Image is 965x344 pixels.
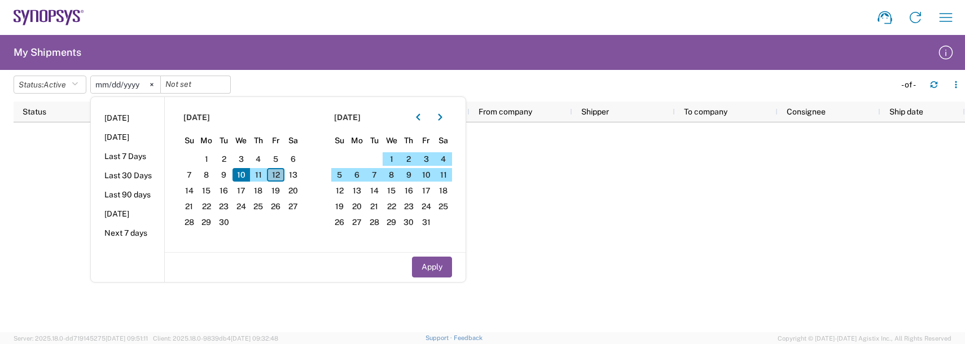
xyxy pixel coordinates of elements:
span: Fr [267,135,284,145]
span: 10 [418,168,435,182]
span: Tu [366,135,383,145]
span: 17 [418,184,435,197]
span: 16 [400,184,418,197]
span: 9 [215,168,233,182]
span: Copyright © [DATE]-[DATE] Agistix Inc., All Rights Reserved [778,333,951,343]
span: Client: 2025.18.0-9839db4 [153,335,278,342]
li: Last 90 days [91,185,164,204]
span: 11 [435,168,452,182]
span: 30 [400,215,418,229]
span: Sa [284,135,302,145]
span: 6 [348,168,366,182]
span: 22 [198,200,216,213]
span: 19 [331,200,349,213]
span: Active [43,80,66,89]
span: 20 [348,200,366,213]
span: Server: 2025.18.0-dd719145275 [14,335,148,342]
span: 23 [215,200,233,213]
span: We [383,135,400,145]
span: Su [331,135,349,145]
span: [DATE] [334,112,361,122]
span: 22 [383,200,400,213]
span: 10 [233,168,250,182]
span: We [233,135,250,145]
span: Tu [215,135,233,145]
span: 7 [181,168,198,182]
span: Su [181,135,198,145]
button: Apply [412,257,452,277]
span: 21 [366,200,383,213]
span: 15 [198,184,216,197]
span: Sa [435,135,452,145]
span: 8 [198,168,216,182]
li: Last 7 Days [91,147,164,166]
span: 6 [284,152,302,166]
span: 9 [400,168,418,182]
span: 17 [233,184,250,197]
span: Th [400,135,418,145]
span: 15 [383,184,400,197]
span: 12 [331,184,349,197]
a: Support [426,334,454,341]
span: 29 [383,215,400,229]
span: 3 [233,152,250,166]
span: 13 [348,184,366,197]
span: From company [479,107,532,116]
span: 25 [435,200,452,213]
span: 2 [215,152,233,166]
li: [DATE] [91,127,164,147]
span: 29 [198,215,216,229]
li: Last 30 Days [91,166,164,185]
span: Consignee [787,107,826,116]
span: 8 [383,168,400,182]
span: 31 [418,215,435,229]
input: Not set [161,76,230,93]
span: 27 [284,200,302,213]
span: Fr [418,135,435,145]
li: [DATE] [91,108,164,127]
span: 5 [331,168,349,182]
span: [DATE] [183,112,210,122]
span: 3 [418,152,435,166]
span: [DATE] 09:51:11 [106,335,148,342]
span: 1 [198,152,216,166]
span: 7 [366,168,383,182]
span: 26 [331,215,349,229]
span: Mo [348,135,366,145]
span: 16 [215,184,233,197]
span: 28 [366,215,383,229]
span: 23 [400,200,418,213]
span: 24 [418,200,435,213]
span: 2 [400,152,418,166]
span: 18 [250,184,267,197]
span: Mo [198,135,216,145]
span: Shipper [581,107,609,116]
span: 4 [250,152,267,166]
span: 27 [348,215,366,229]
span: 14 [181,184,198,197]
span: Th [250,135,267,145]
span: 12 [267,168,284,182]
span: 24 [233,200,250,213]
span: 4 [435,152,452,166]
span: 19 [267,184,284,197]
span: 30 [215,215,233,229]
span: 28 [181,215,198,229]
span: 14 [366,184,383,197]
span: 11 [250,168,267,182]
input: Not set [91,76,160,93]
a: Feedback [454,334,483,341]
span: To company [684,107,727,116]
li: Next 7 days [91,223,164,242]
span: 1 [383,152,400,166]
span: 21 [181,200,198,213]
span: 26 [267,200,284,213]
h2: My Shipments [14,46,81,59]
button: Status:Active [14,76,86,94]
span: 25 [250,200,267,213]
span: 20 [284,184,302,197]
span: [DATE] 09:32:48 [231,335,278,342]
li: [DATE] [91,204,164,223]
div: - of - [901,80,921,90]
span: Status [23,107,46,116]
